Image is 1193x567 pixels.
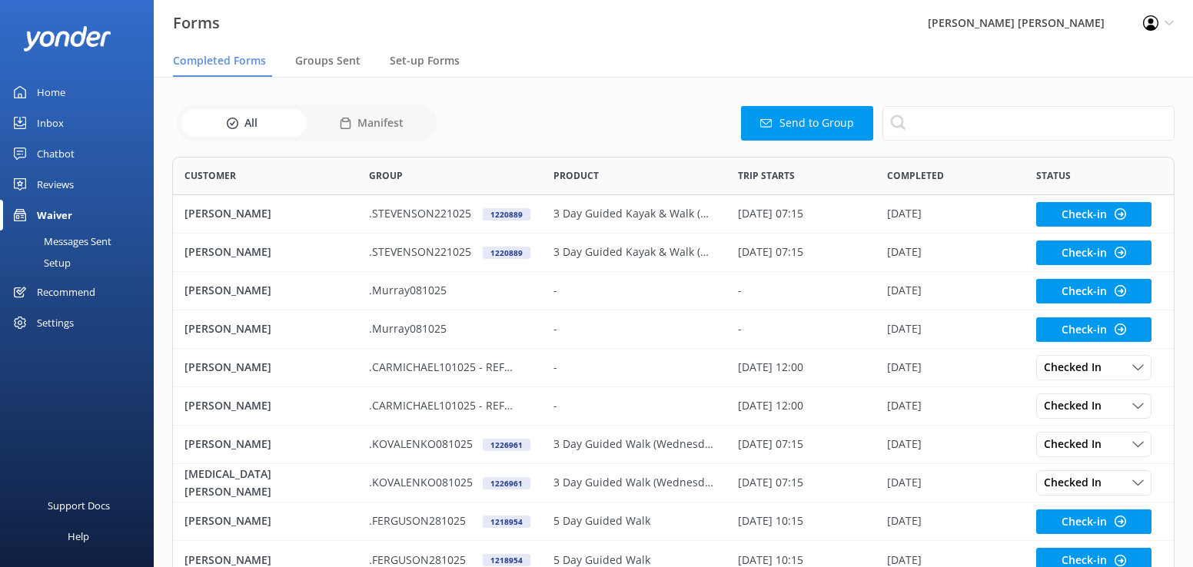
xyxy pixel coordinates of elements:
[369,168,403,183] span: Group
[369,244,471,260] p: .STEVENSON221025
[887,359,922,376] p: [DATE]
[37,138,75,169] div: Chatbot
[553,512,650,529] p: 5 Day Guided Walk
[1036,509,1151,534] button: Check-in
[172,272,1175,310] div: row
[23,26,111,51] img: yonder-white-logo.png
[1044,474,1111,491] span: Checked In
[1036,279,1151,303] button: Check-in
[37,307,74,338] div: Settings
[184,282,271,299] p: [PERSON_NAME]
[553,436,715,453] p: 3 Day Guided Walk (Wednesdays)
[483,477,530,489] div: 1226961
[738,397,803,414] p: [DATE] 12:00
[1036,240,1151,265] button: Check-in
[553,205,715,222] p: 3 Day Guided Kayak & Walk (Wednesdays)
[738,244,803,260] p: [DATE] 07:15
[369,436,473,453] p: .KOVALENKO081025
[553,474,715,491] p: 3 Day Guided Walk (Wednesdays)
[184,359,271,376] p: [PERSON_NAME]
[369,397,515,414] p: .CARMICHAEL101025 - REF 965195
[553,397,557,414] p: -
[184,168,236,183] span: Customer
[887,512,922,529] p: [DATE]
[1044,397,1111,414] span: Checked In
[184,436,271,453] p: [PERSON_NAME]
[887,205,922,222] p: [DATE]
[887,397,922,414] p: [DATE]
[483,554,530,566] div: 1218954
[173,53,266,68] span: Completed Forms
[184,320,271,337] p: [PERSON_NAME]
[553,282,557,299] p: -
[369,512,466,529] p: .FERGUSON281025
[738,320,742,337] p: -
[173,11,220,35] h3: Forms
[369,205,471,222] p: .STEVENSON221025
[887,320,922,337] p: [DATE]
[37,277,95,307] div: Recommend
[37,169,74,200] div: Reviews
[738,474,803,491] p: [DATE] 07:15
[37,200,72,230] div: Waiver
[483,208,530,220] div: 1220889
[369,359,515,376] p: .CARMICHAEL101025 - REF 965195
[553,359,557,376] p: -
[9,230,154,252] a: Messages Sent
[738,168,795,183] span: Trip starts
[48,490,110,521] div: Support Docs
[738,436,803,453] p: [DATE] 07:15
[483,516,530,528] div: 1218954
[738,512,803,529] p: [DATE] 10:15
[172,464,1175,502] div: row
[1036,202,1151,227] button: Check-in
[9,252,154,274] a: Setup
[1036,168,1071,183] span: Status
[553,244,715,260] p: 3 Day Guided Kayak & Walk (Wednesdays)
[172,349,1175,387] div: row
[553,168,599,183] span: Product
[483,247,530,259] div: 1220889
[9,230,111,252] div: Messages Sent
[184,244,271,260] p: [PERSON_NAME]
[68,521,89,552] div: Help
[1044,436,1111,453] span: Checked In
[1044,359,1111,376] span: Checked In
[1036,317,1151,342] button: Check-in
[172,426,1175,464] div: row
[184,466,346,500] p: [MEDICAL_DATA][PERSON_NAME]
[741,106,873,141] button: Send to Group
[172,310,1175,349] div: row
[887,168,944,183] span: Completed
[738,205,803,222] p: [DATE] 07:15
[887,244,922,260] p: [DATE]
[172,502,1175,541] div: row
[369,320,447,337] p: .Murray081025
[887,282,922,299] p: [DATE]
[184,205,271,222] p: [PERSON_NAME]
[390,53,460,68] span: Set-up Forms
[37,108,64,138] div: Inbox
[172,234,1175,272] div: row
[369,282,447,299] p: .Murray081025
[295,53,361,68] span: Groups Sent
[172,387,1175,426] div: row
[483,439,530,451] div: 1226961
[738,282,742,299] p: -
[9,252,71,274] div: Setup
[184,397,271,414] p: [PERSON_NAME]
[887,436,922,453] p: [DATE]
[369,474,473,491] p: .KOVALENKO081025
[184,512,271,529] p: [PERSON_NAME]
[738,359,803,376] p: [DATE] 12:00
[37,77,65,108] div: Home
[172,195,1175,234] div: row
[887,474,922,491] p: [DATE]
[553,320,557,337] p: -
